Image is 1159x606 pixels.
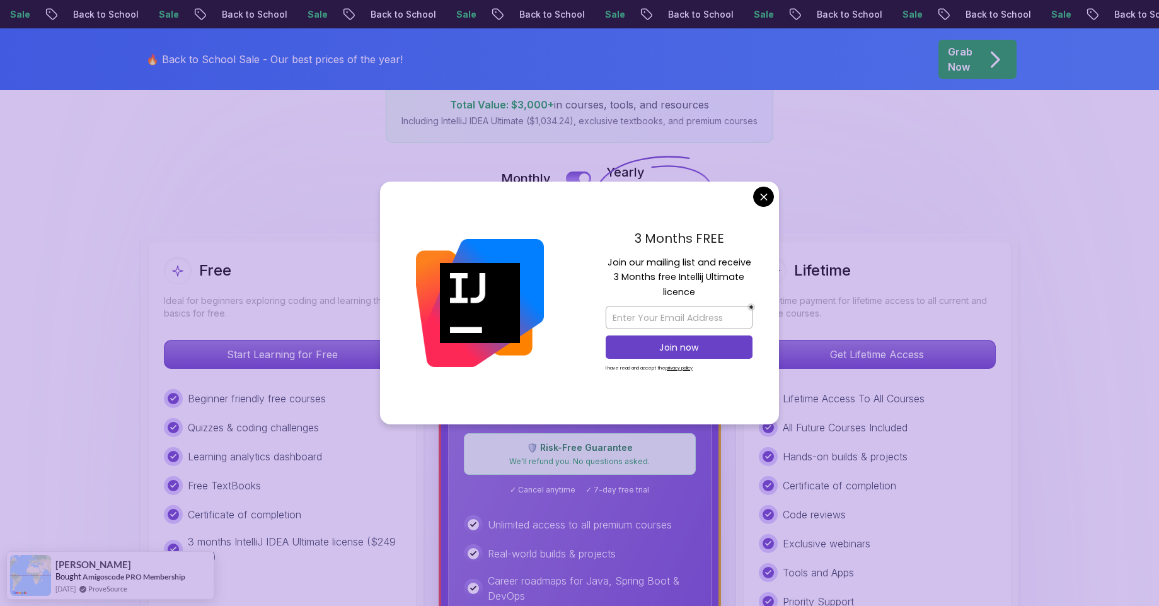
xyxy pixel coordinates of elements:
[139,8,180,21] p: Sale
[83,571,185,582] a: Amigoscode PRO Membership
[188,507,301,522] p: Certificate of completion
[188,391,326,406] p: Beginner friendly free courses
[783,507,846,522] p: Code reviews
[759,348,996,361] a: Get Lifetime Access
[759,341,995,368] p: Get Lifetime Access
[188,420,319,435] p: Quizzes & coding challenges
[401,97,758,112] p: in courses, tools, and resources
[188,534,401,564] p: 3 months IntelliJ IDEA Ultimate license ($249 value)
[734,8,775,21] p: Sale
[55,559,131,570] span: [PERSON_NAME]
[759,340,996,369] button: Get Lifetime Access
[797,8,883,21] p: Back to School
[188,449,322,464] p: Learning analytics dashboard
[510,485,575,495] span: ✓ Cancel anytime
[783,536,870,551] p: Exclusive webinars
[1032,8,1072,21] p: Sale
[488,573,696,603] p: Career roadmaps for Java, Spring Boot & DevOps
[472,441,688,454] p: 🛡️ Risk-Free Guarantee
[55,583,76,594] span: [DATE]
[401,115,758,127] p: Including IntelliJ IDEA Ultimate ($1,034.24), exclusive textbooks, and premium courses
[54,8,139,21] p: Back to School
[488,517,672,532] p: Unlimited access to all premium courses
[501,170,551,187] p: Monthly
[783,391,925,406] p: Lifetime Access To All Courses
[351,8,437,21] p: Back to School
[164,348,401,361] a: Start Learning for Free
[883,8,923,21] p: Sale
[946,8,1032,21] p: Back to School
[88,583,127,594] a: ProveSource
[188,478,261,493] p: Free TextBooks
[164,340,401,369] button: Start Learning for Free
[783,420,908,435] p: All Future Courses Included
[164,294,401,320] p: Ideal for beginners exploring coding and learning the basics for free.
[783,478,896,493] p: Certificate of completion
[585,8,626,21] p: Sale
[288,8,328,21] p: Sale
[585,485,649,495] span: ✓ 7-day free trial
[472,457,688,467] p: We'll refund you. No questions asked.
[55,571,81,581] span: Bought
[783,449,908,464] p: Hands-on builds & projects
[199,260,231,281] h2: Free
[759,294,996,320] p: One-time payment for lifetime access to all current and future courses.
[488,546,616,561] p: Real-world builds & projects
[450,98,554,111] span: Total Value: $3,000+
[164,341,400,368] p: Start Learning for Free
[10,555,51,596] img: provesource social proof notification image
[794,260,851,281] h2: Lifetime
[783,565,854,580] p: Tools and Apps
[500,8,585,21] p: Back to School
[437,8,477,21] p: Sale
[202,8,288,21] p: Back to School
[649,8,734,21] p: Back to School
[948,44,972,74] p: Grab Now
[146,52,403,67] p: 🔥 Back to School Sale - Our best prices of the year!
